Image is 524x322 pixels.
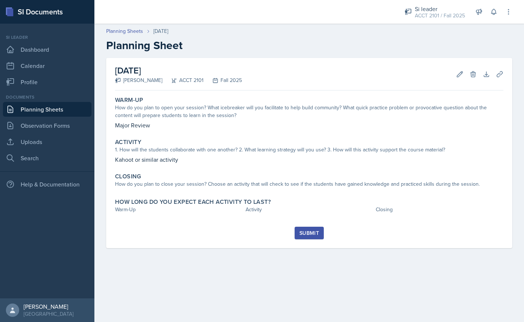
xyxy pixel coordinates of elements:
[415,12,465,20] div: ACCT 2101 / Fall 2025
[24,303,73,310] div: [PERSON_NAME]
[115,104,503,119] div: How do you plan to open your session? What icebreaker will you facilitate to help build community...
[115,198,271,206] label: How long do you expect each activity to last?
[295,227,324,239] button: Submit
[106,39,512,52] h2: Planning Sheet
[3,102,91,117] a: Planning Sheets
[3,134,91,149] a: Uploads
[115,96,143,104] label: Warm-Up
[3,151,91,165] a: Search
[3,75,91,89] a: Profile
[3,34,91,41] div: Si leader
[162,76,204,84] div: ACCT 2101
[415,4,465,13] div: Si leader
[3,94,91,100] div: Documents
[376,206,503,213] div: Closing
[115,138,141,146] label: Activity
[115,206,243,213] div: Warm-Up
[115,64,242,77] h2: [DATE]
[24,310,73,318] div: [GEOGRAPHIC_DATA]
[3,177,91,192] div: Help & Documentation
[115,121,503,130] p: Major Review
[3,118,91,133] a: Observation Forms
[106,27,143,35] a: Planning Sheets
[204,76,242,84] div: Fall 2025
[115,180,503,188] div: How do you plan to close your session? Choose an activity that will check to see if the students ...
[153,27,168,35] div: [DATE]
[246,206,373,213] div: Activity
[3,58,91,73] a: Calendar
[115,173,141,180] label: Closing
[115,146,503,154] div: 1. How will the students collaborate with one another? 2. What learning strategy will you use? 3....
[115,155,503,164] p: Kahoot or similar activity
[299,230,319,236] div: Submit
[3,42,91,57] a: Dashboard
[115,76,162,84] div: [PERSON_NAME]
